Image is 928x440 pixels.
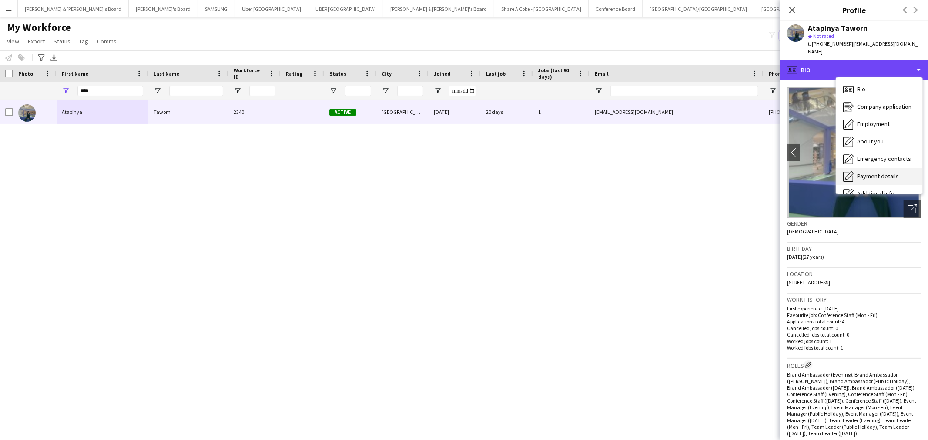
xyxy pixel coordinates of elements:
div: 1 [533,100,590,124]
div: Atapinya [57,100,148,124]
button: Uber [GEOGRAPHIC_DATA] [235,0,308,17]
input: Status Filter Input [345,86,371,96]
div: Additional info [836,185,922,203]
span: [DEMOGRAPHIC_DATA] [787,228,839,235]
button: Open Filter Menu [382,87,389,95]
button: Open Filter Menu [62,87,70,95]
div: [EMAIL_ADDRESS][DOMAIN_NAME] [590,100,764,124]
p: Worked jobs total count: 1 [787,344,921,351]
p: Worked jobs count: 1 [787,338,921,344]
span: Last Name [154,70,179,77]
div: Open photos pop-in [904,200,921,218]
img: Crew avatar or photo [787,87,921,218]
div: 2340 [228,100,281,124]
button: Share A Coke - [GEOGRAPHIC_DATA] [494,0,589,17]
button: [PERSON_NAME]'s Board [129,0,198,17]
button: [PERSON_NAME] & [PERSON_NAME]'s Board [383,0,494,17]
input: Last Name Filter Input [169,86,223,96]
p: Cancelled jobs total count: 0 [787,331,921,338]
input: First Name Filter Input [77,86,143,96]
h3: Profile [780,4,928,16]
span: Emergency contacts [857,155,911,163]
p: First experience: [DATE] [787,305,921,312]
span: About you [857,137,884,145]
span: Company application [857,103,911,110]
span: City [382,70,392,77]
div: [DATE] [429,100,481,124]
img: Atapinya Taworn [18,104,36,122]
button: Open Filter Menu [234,87,241,95]
div: Employment [836,116,922,133]
span: Rating [286,70,302,77]
p: Favourite job: Conference Staff (Mon - Fri) [787,312,921,318]
span: Not rated [813,33,834,39]
div: [PHONE_NUMBER] [764,100,875,124]
div: About you [836,133,922,150]
span: Last job [486,70,506,77]
button: Open Filter Menu [329,87,337,95]
button: [GEOGRAPHIC_DATA]/[GEOGRAPHIC_DATA] [643,0,754,17]
span: Additional info [857,190,894,197]
span: Status [329,70,346,77]
button: [PERSON_NAME] & [PERSON_NAME]'s Board [18,0,129,17]
span: Active [329,109,356,116]
div: 20 days [481,100,533,124]
span: Workforce ID [234,67,265,80]
button: UBER [GEOGRAPHIC_DATA] [308,0,383,17]
a: View [3,36,23,47]
span: Export [28,37,45,45]
span: t. [PHONE_NUMBER] [808,40,853,47]
span: Photo [18,70,33,77]
p: Applications total count: 4 [787,318,921,325]
div: Bio [836,81,922,98]
button: Open Filter Menu [595,87,603,95]
a: Status [50,36,74,47]
app-action-btn: Export XLSX [49,53,59,63]
span: Joined [434,70,451,77]
input: City Filter Input [397,86,423,96]
button: Everyone2,211 [779,30,822,41]
a: Tag [76,36,92,47]
span: Tag [79,37,88,45]
app-action-btn: Advanced filters [36,53,47,63]
div: Bio [780,60,928,80]
button: Open Filter Menu [769,87,777,95]
span: Payment details [857,172,899,180]
span: Status [54,37,70,45]
input: Joined Filter Input [449,86,476,96]
button: Open Filter Menu [154,87,161,95]
span: My Workforce [7,21,71,34]
span: First Name [62,70,88,77]
span: Bio [857,85,865,93]
h3: Location [787,270,921,278]
div: Payment details [836,168,922,185]
span: Brand Ambassador (Evening), Brand Ambassador ([PERSON_NAME]), Brand Ambassador (Public Holiday), ... [787,371,916,437]
button: SAMSUNG [198,0,235,17]
h3: Work history [787,296,921,303]
span: [STREET_ADDRESS] [787,279,830,286]
span: View [7,37,19,45]
button: Conference Board [589,0,643,17]
span: Employment [857,120,890,128]
h3: Gender [787,220,921,227]
div: Taworn [148,100,228,124]
span: | [EMAIL_ADDRESS][DOMAIN_NAME] [808,40,918,55]
input: Workforce ID Filter Input [249,86,275,96]
button: [GEOGRAPHIC_DATA] [754,0,817,17]
a: Comms [94,36,120,47]
div: [GEOGRAPHIC_DATA] [376,100,429,124]
span: Email [595,70,609,77]
a: Export [24,36,48,47]
div: Company application [836,98,922,116]
input: Email Filter Input [610,86,758,96]
span: Phone [769,70,784,77]
span: Comms [97,37,117,45]
div: Emergency contacts [836,150,922,168]
span: Jobs (last 90 days) [538,67,574,80]
div: Atapinya Taworn [808,24,868,32]
h3: Roles [787,360,921,370]
span: [DATE] (27 years) [787,253,824,260]
button: Open Filter Menu [434,87,442,95]
p: Cancelled jobs count: 0 [787,325,921,331]
h3: Birthday [787,245,921,253]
